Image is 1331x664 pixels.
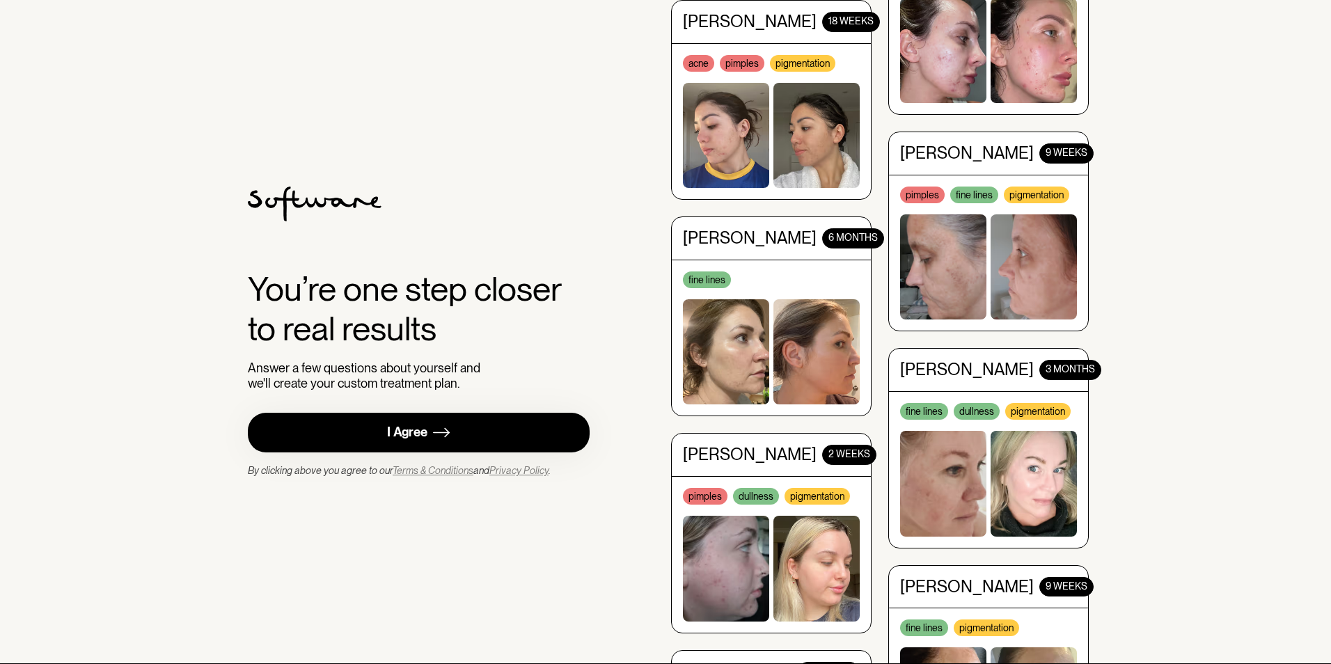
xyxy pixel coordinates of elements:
div: Anya [683,629,720,649]
a: Terms & Conditions [393,465,473,476]
div: 8 WEEKS [805,629,860,649]
div: dullness [954,154,1000,171]
div: pigmentation [1005,154,1071,171]
div: dullness [733,239,779,255]
div: pigmentation [950,587,1016,603]
div: You’re one step closer to real results [248,269,590,349]
div: [PERSON_NAME] [683,196,817,216]
div: fine lines [900,370,948,387]
div: 2 WEEKS [822,196,876,216]
div: pimples [683,239,727,255]
a: Privacy Policy [489,465,549,476]
div: [PERSON_NAME] [900,111,1034,131]
div: dullness [737,455,782,472]
div: fine lines [900,154,948,171]
div: Tash [683,412,717,432]
div: pigmentation [788,455,853,472]
div: 8 WEEKS [1023,544,1077,564]
div: pigmentation [954,370,1019,387]
div: Answer a few questions about yourself and we'll create your custom treatment plan. [248,361,487,390]
div: fine lines [683,455,731,472]
div: 9 WEEKS [1039,327,1094,347]
div: I Agree [387,425,427,441]
div: Tiarna [900,544,946,564]
div: 3 MONTHS [1039,111,1101,131]
a: I Agree [248,413,590,452]
div: [PERSON_NAME] [900,327,1034,347]
div: 6 MONTHS [798,412,860,432]
div: pigmentation [785,239,850,255]
div: By clicking above you agree to our and . [248,464,551,477]
div: pimples [900,587,945,603]
div: fine lines [683,22,731,39]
